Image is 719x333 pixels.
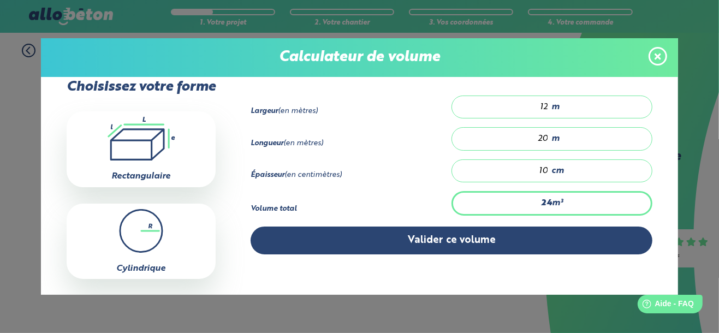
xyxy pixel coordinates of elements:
[463,165,549,176] input: 0
[551,166,564,176] span: cm
[463,133,549,144] input: 0
[251,171,451,180] div: (en centimètres)
[463,102,549,112] input: 0
[251,107,451,116] div: (en mètres)
[251,108,278,115] strong: Largeur
[251,171,284,179] strong: Épaisseur
[111,172,170,181] label: Rectangulaire
[116,264,165,273] label: Cylindrique
[622,290,707,321] iframe: Help widget launcher
[541,199,552,207] strong: 24
[551,102,560,112] span: m
[551,134,560,144] span: m
[251,205,297,212] strong: Volume total
[52,49,667,66] p: Calculateur de volume
[451,191,652,215] div: m³
[67,79,216,95] p: Choisissez votre forme
[251,139,451,148] div: (en mètres)
[251,227,652,254] button: Valider ce volume
[251,140,283,147] strong: Longueur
